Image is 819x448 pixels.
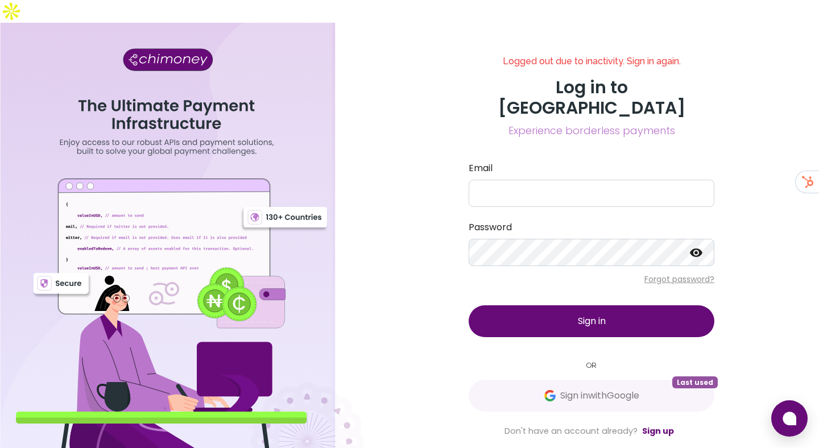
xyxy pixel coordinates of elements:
a: Sign up [642,425,674,437]
h6: Logged out due to inactivity. Sign in again. [469,56,714,77]
button: Open chat window [771,400,808,437]
img: Google [544,390,556,401]
button: GoogleSign inwithGoogleLast used [469,380,714,412]
h3: Log in to [GEOGRAPHIC_DATA] [469,77,714,118]
label: Password [469,221,714,234]
small: OR [469,360,714,371]
span: Last used [672,376,718,388]
button: Sign in [469,305,714,337]
span: Experience borderless payments [469,123,714,139]
span: Sign in [578,314,606,327]
span: Sign in with Google [560,389,639,403]
label: Email [469,161,714,175]
span: Don't have an account already? [504,425,638,437]
p: Forgot password? [469,273,714,285]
